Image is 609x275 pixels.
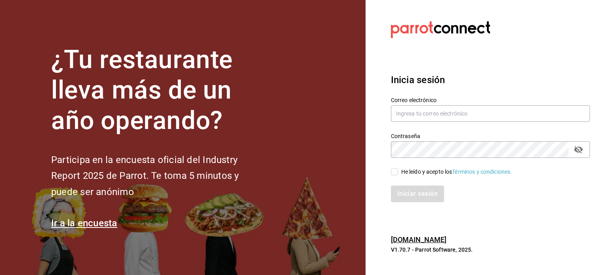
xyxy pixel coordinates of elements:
[572,143,585,156] button: passwordField
[391,235,447,244] a: [DOMAIN_NAME]
[401,168,512,176] div: He leído y acepto los
[391,133,590,139] label: Contraseña
[391,105,590,122] input: Ingresa tu correo electrónico
[391,246,590,254] p: V1.70.7 - Parrot Software, 2025.
[51,218,117,229] a: Ir a la encuesta
[51,152,265,200] h2: Participa en la encuesta oficial del Industry Report 2025 de Parrot. Te toma 5 minutos y puede se...
[51,45,265,136] h1: ¿Tu restaurante lleva más de un año operando?
[391,97,590,103] label: Correo electrónico
[391,73,590,87] h3: Inicia sesión
[452,169,512,175] a: Términos y condiciones.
